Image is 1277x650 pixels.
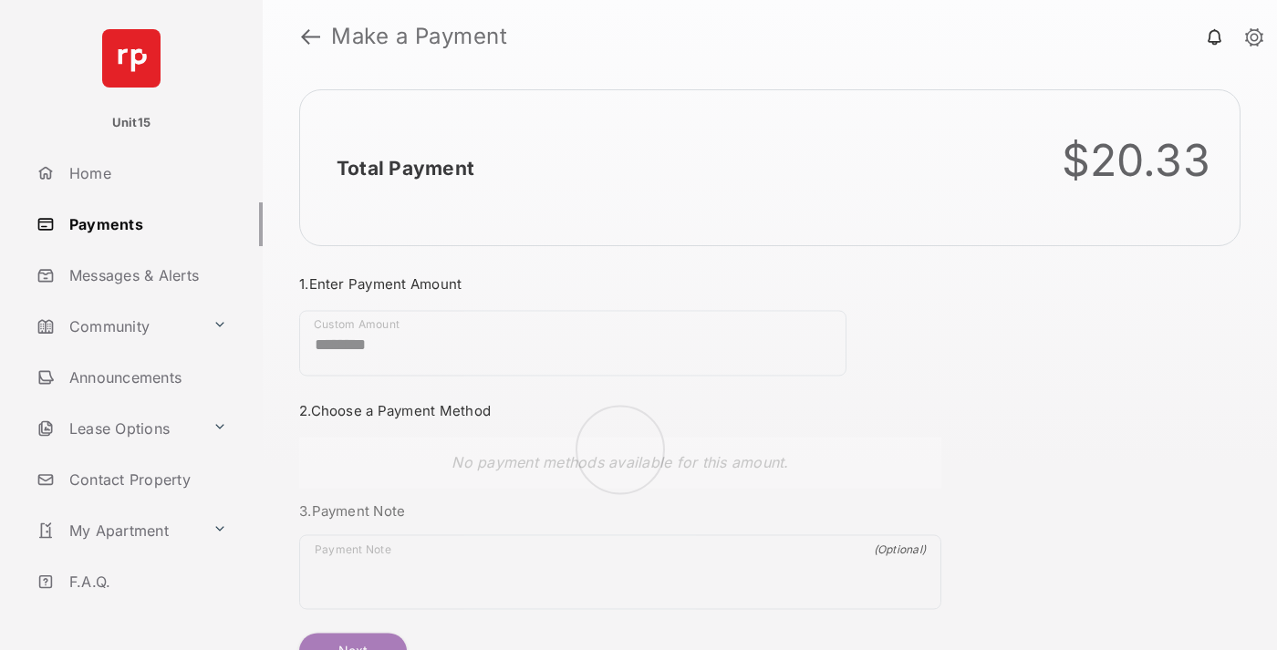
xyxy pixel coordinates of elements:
[29,407,205,450] a: Lease Options
[29,356,263,399] a: Announcements
[29,458,263,501] a: Contact Property
[299,402,941,419] h3: 2. Choose a Payment Method
[299,275,941,293] h3: 1. Enter Payment Amount
[299,502,941,520] h3: 3. Payment Note
[29,304,205,348] a: Community
[29,509,205,552] a: My Apartment
[29,202,263,246] a: Payments
[29,253,263,297] a: Messages & Alerts
[29,560,263,604] a: F.A.Q.
[102,29,161,88] img: svg+xml;base64,PHN2ZyB4bWxucz0iaHR0cDovL3d3dy53My5vcmcvMjAwMC9zdmciIHdpZHRoPSI2NCIgaGVpZ2h0PSI2NC...
[1062,134,1211,187] div: $20.33
[112,114,151,132] p: Unit15
[29,151,263,195] a: Home
[331,26,507,47] strong: Make a Payment
[337,157,474,180] h2: Total Payment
